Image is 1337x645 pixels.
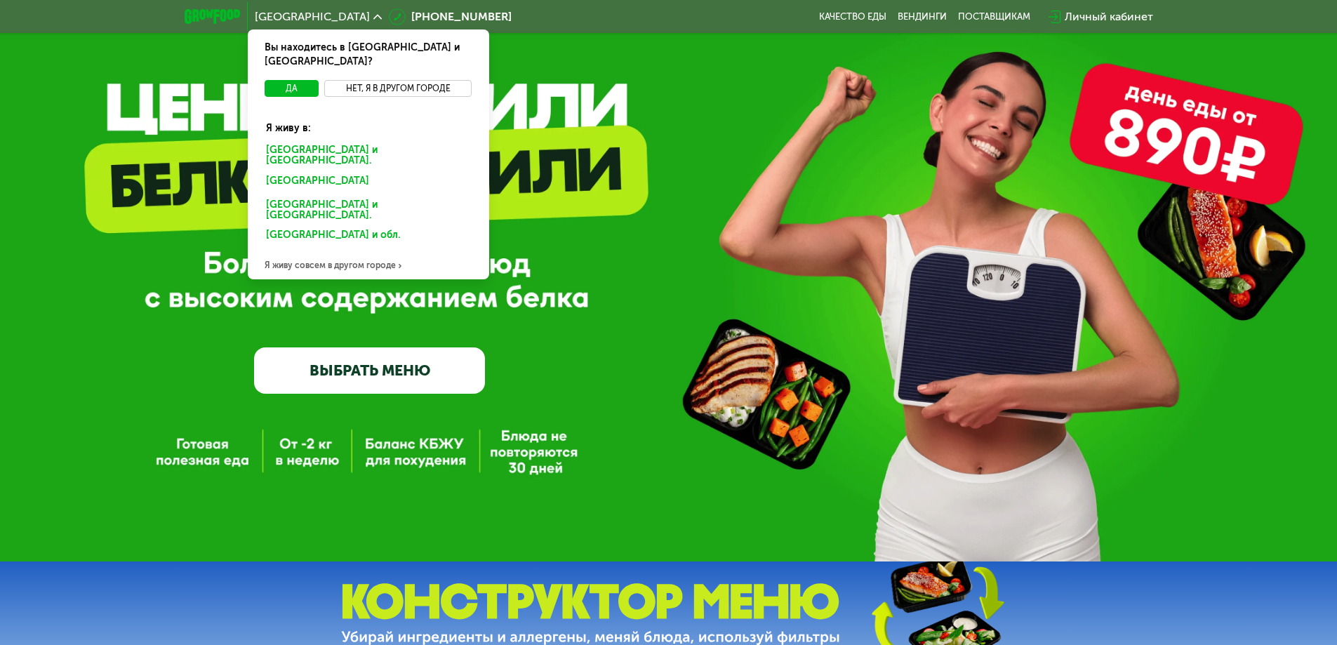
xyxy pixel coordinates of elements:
a: [PHONE_NUMBER] [389,8,512,25]
div: Вы находитесь в [GEOGRAPHIC_DATA] и [GEOGRAPHIC_DATA]? [248,29,489,80]
div: [GEOGRAPHIC_DATA] и [GEOGRAPHIC_DATA]. [256,196,481,225]
div: поставщикам [958,11,1030,22]
div: Я живу совсем в другом городе [248,251,489,279]
div: Я живу в: [256,110,481,135]
div: [GEOGRAPHIC_DATA] и обл. [256,226,475,248]
button: Да [265,80,319,97]
div: Личный кабинет [1065,8,1153,25]
span: [GEOGRAPHIC_DATA] [255,11,370,22]
button: Нет, я в другом городе [324,80,472,97]
a: Качество еды [819,11,886,22]
div: [GEOGRAPHIC_DATA] [256,172,475,194]
a: ВЫБРАТЬ МЕНЮ [254,347,485,394]
a: Вендинги [898,11,947,22]
div: [GEOGRAPHIC_DATA] и [GEOGRAPHIC_DATA]. [256,141,481,171]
